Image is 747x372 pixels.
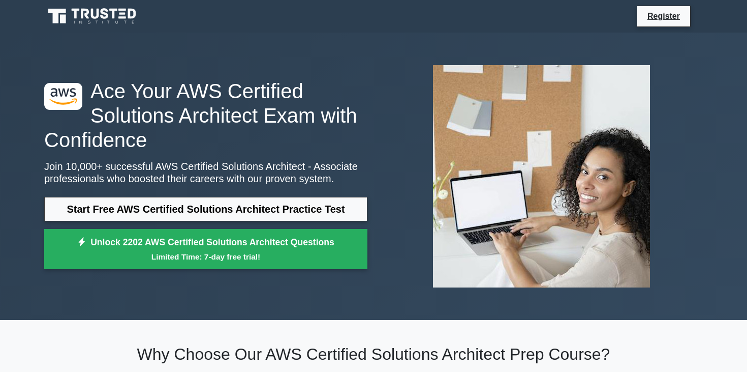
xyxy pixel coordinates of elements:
p: Join 10,000+ successful AWS Certified Solutions Architect - Associate professionals who boosted t... [44,160,367,185]
h1: Ace Your AWS Certified Solutions Architect Exam with Confidence [44,79,367,152]
a: Start Free AWS Certified Solutions Architect Practice Test [44,197,367,221]
h2: Why Choose Our AWS Certified Solutions Architect Prep Course? [44,345,703,364]
a: Unlock 2202 AWS Certified Solutions Architect QuestionsLimited Time: 7-day free trial! [44,229,367,270]
small: Limited Time: 7-day free trial! [57,251,355,263]
a: Register [641,10,686,22]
